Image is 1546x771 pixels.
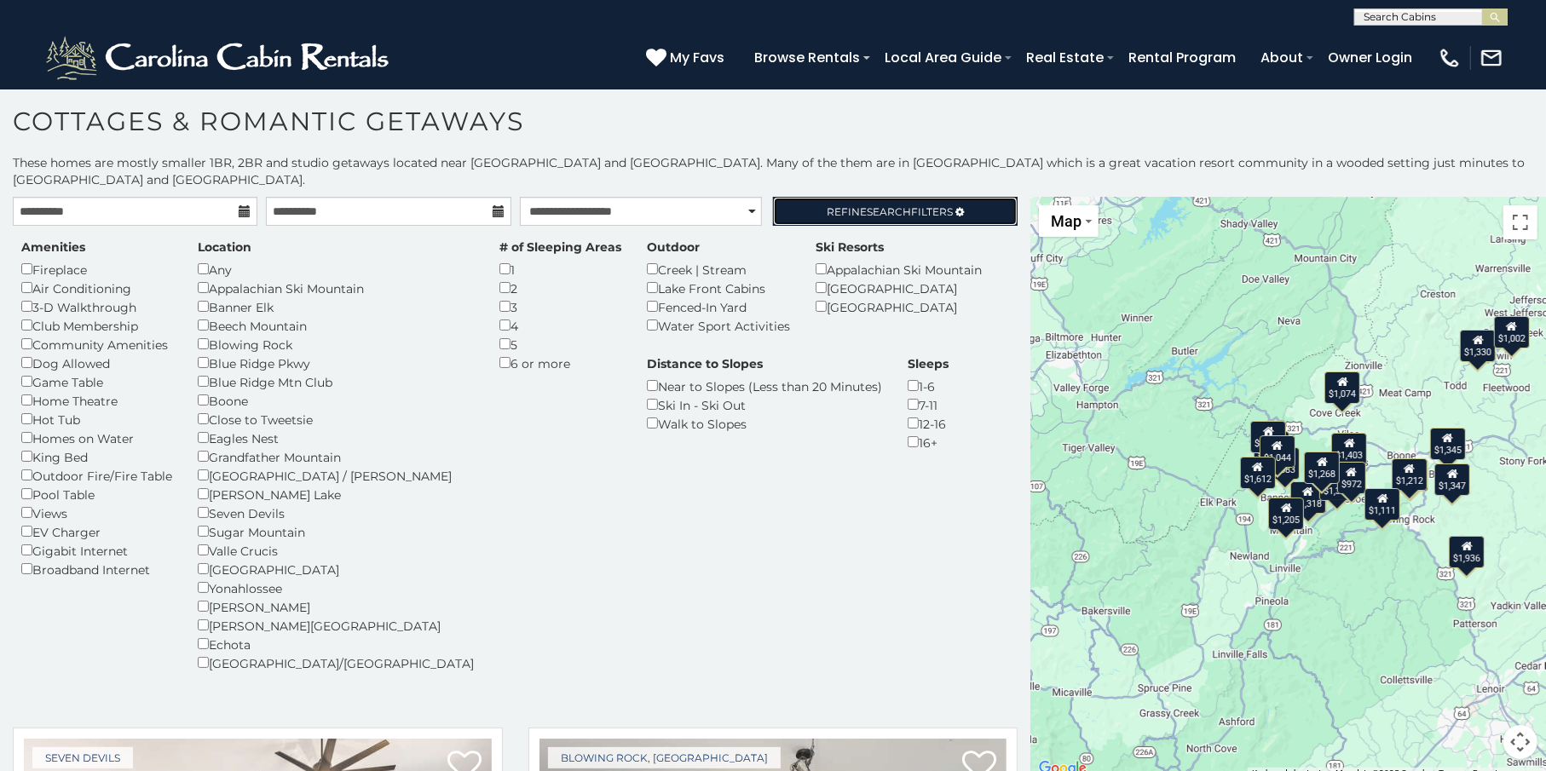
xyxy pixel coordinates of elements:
div: Fenced-In Yard [647,297,790,316]
div: [GEOGRAPHIC_DATA] [198,560,474,578]
div: Water Sport Activities [647,316,790,335]
div: $1,318 [1290,481,1326,514]
label: Location [198,239,251,256]
div: $1,936 [1449,536,1485,568]
div: $1,787 [1393,459,1428,492]
div: $1,403 [1331,433,1367,465]
a: Real Estate [1018,43,1112,72]
div: Pool Table [21,485,172,503]
a: Owner Login [1319,43,1421,72]
div: $1,205 [1268,498,1304,530]
div: [GEOGRAPHIC_DATA] [816,297,982,316]
a: Browse Rentals [746,43,868,72]
a: Blowing Rock, [GEOGRAPHIC_DATA] [548,747,781,768]
div: $683 [1271,447,1300,480]
div: [GEOGRAPHIC_DATA] [816,279,982,297]
span: Map [1051,212,1082,230]
div: Gigabit Internet [21,541,172,560]
div: 3-D Walkthrough [21,297,172,316]
div: EV Charger [21,522,172,541]
div: $1,074 [1324,371,1360,404]
div: Beech Mountain [198,316,474,335]
div: $1,345 [1429,428,1465,460]
div: Near to Slopes (Less than 20 Minutes) [647,377,882,395]
div: [GEOGRAPHIC_DATA] / [PERSON_NAME] [198,466,474,485]
label: Amenities [21,239,85,256]
img: White-1-2.png [43,32,396,83]
div: $1,044 [1259,435,1295,468]
div: Home Theatre [21,391,172,410]
div: King Bed [21,447,172,466]
span: Search [867,205,911,218]
div: $1,347 [1434,463,1470,496]
div: Lake Front Cabins [647,279,790,297]
label: Sleeps [908,355,949,372]
div: $1,612 [1240,457,1276,489]
div: $1,347 [1319,469,1355,501]
div: Blue Ridge Mtn Club [198,372,474,391]
span: Refine Filters [827,205,953,218]
div: 1-6 [908,377,949,395]
div: [PERSON_NAME] [198,597,474,616]
div: 3 [499,297,621,316]
div: Ski In - Ski Out [647,395,882,414]
div: $1,111 [1364,488,1400,521]
div: $1,330 [1460,330,1496,362]
div: Game Table [21,372,172,391]
span: My Favs [670,47,724,68]
div: Any [198,260,474,279]
div: Fireplace [21,260,172,279]
a: Local Area Guide [876,43,1010,72]
div: $972 [1336,462,1365,494]
div: Echota [198,635,474,653]
div: Homes on Water [21,429,172,447]
div: Valle Crucis [198,541,474,560]
div: Close to Tweetsie [198,410,474,429]
div: 16+ [908,433,949,452]
div: Banner Elk [198,297,474,316]
label: Distance to Slopes [647,355,763,372]
a: Seven Devils [32,747,133,768]
button: Change map style [1039,205,1099,237]
div: Eagles Nest [198,429,474,447]
a: About [1252,43,1312,72]
div: 12-16 [908,414,949,433]
div: Outdoor Fire/Fire Table [21,466,172,485]
label: Outdoor [647,239,700,256]
div: 7-11 [908,395,949,414]
div: Appalachian Ski Mountain [816,260,982,279]
div: Grandfather Mountain [198,447,474,466]
div: Appalachian Ski Mountain [198,279,474,297]
div: Air Conditioning [21,279,172,297]
div: Boone [198,391,474,410]
div: Creek | Stream [647,260,790,279]
div: 5 [499,335,621,354]
div: [PERSON_NAME] Lake [198,485,474,503]
div: Views [21,503,172,522]
label: # of Sleeping Areas [499,239,621,256]
div: $1,268 [1304,452,1340,484]
div: Blue Ridge Pkwy [198,354,474,372]
img: phone-regular-white.png [1438,46,1462,70]
div: 6 or more [499,354,621,372]
div: Blowing Rock [198,335,474,354]
div: Seven Devils [198,503,474,522]
div: $1,108 [1250,421,1286,453]
div: Club Membership [21,316,172,335]
button: Map camera controls [1503,725,1537,759]
div: Dog Allowed [21,354,172,372]
a: RefineSearchFilters [773,197,1018,226]
div: $1,002 [1493,316,1529,348]
div: 1 [499,260,621,279]
div: Broadband Internet [21,560,172,578]
a: Rental Program [1120,43,1244,72]
label: Ski Resorts [816,239,884,256]
button: Toggle fullscreen view [1503,205,1537,239]
div: 2 [499,279,621,297]
div: Yonahlossee [198,578,474,597]
div: 4 [499,316,621,335]
div: Sugar Mountain [198,522,474,541]
div: $1,212 [1391,458,1427,491]
div: Community Amenities [21,335,172,354]
div: [GEOGRAPHIC_DATA]/[GEOGRAPHIC_DATA] [198,653,474,672]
